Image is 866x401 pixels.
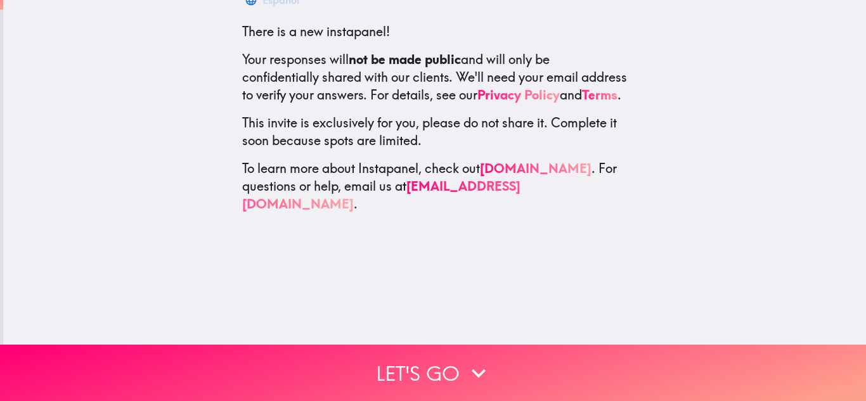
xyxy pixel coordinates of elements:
p: Your responses will and will only be confidentially shared with our clients. We'll need your emai... [242,51,628,104]
p: To learn more about Instapanel, check out . For questions or help, email us at . [242,160,628,213]
p: This invite is exclusively for you, please do not share it. Complete it soon because spots are li... [242,114,628,150]
a: Terms [582,87,617,103]
b: not be made public [349,51,461,67]
a: [DOMAIN_NAME] [480,160,591,176]
a: [EMAIL_ADDRESS][DOMAIN_NAME] [242,178,520,212]
a: Privacy Policy [477,87,560,103]
span: There is a new instapanel! [242,23,390,39]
